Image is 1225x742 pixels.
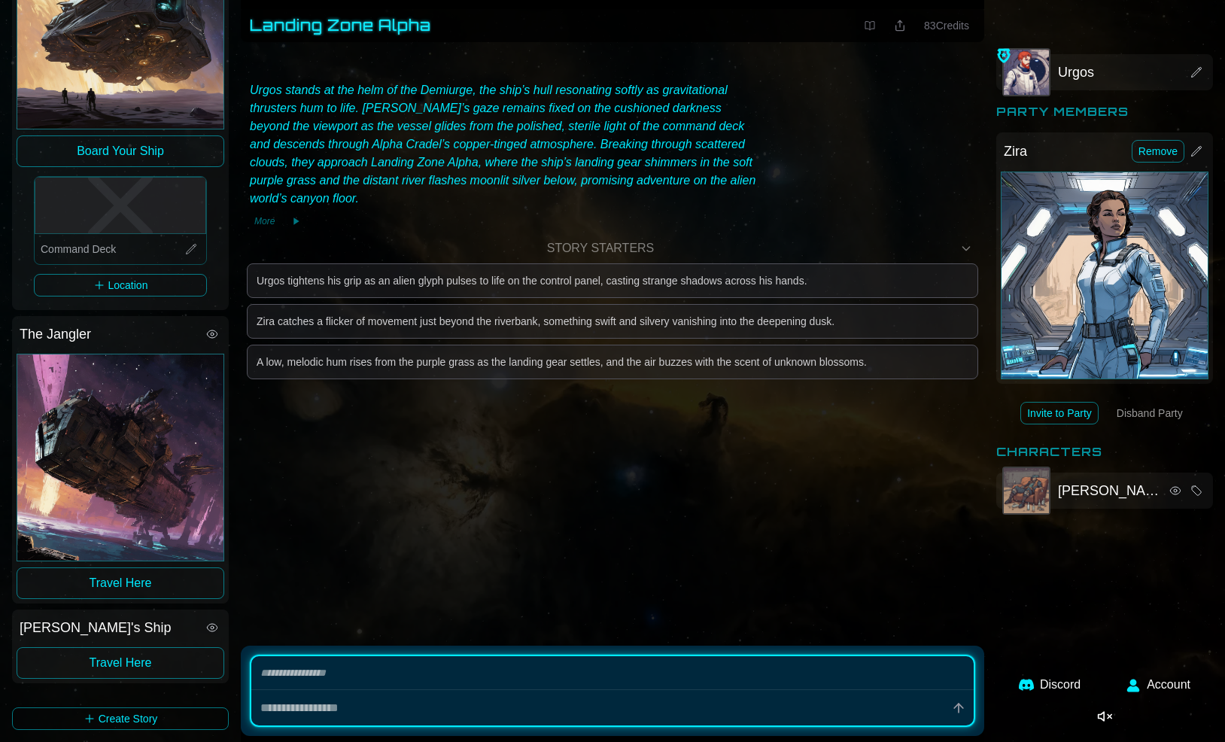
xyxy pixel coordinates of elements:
button: Invite to Party [1020,402,1099,424]
button: View story element [203,325,221,343]
button: Hide suggestions [954,239,978,257]
img: Party Leader [996,47,1011,65]
span: Zira [1004,141,1027,162]
img: Urgos [1004,50,1049,95]
div: A low, melodic hum rises from the purple grass as the landing gear settles, and the air buzzes wi... [257,354,968,369]
button: View story element [1166,482,1184,500]
div: Urgos tightens his grip as an alien glyph pulses to life on the control panel, casting strange sh... [257,273,968,288]
h2: Story Starters [247,239,954,257]
div: Zira [1001,172,1208,379]
img: Discord [1019,677,1034,692]
button: Disband Party [1111,403,1189,424]
div: The Jangler [17,354,224,561]
span: Command Deck [41,243,116,255]
a: View your book [858,17,882,35]
button: Chat directly to this player in the group chat [1187,482,1205,500]
div: Command Deck [35,177,206,234]
button: View story element [1187,63,1205,81]
span: [PERSON_NAME] [1058,480,1160,501]
div: Urgos stands at the helm of the Demiurge, the ship’s hull resonating softly as gravitational thru... [250,81,755,208]
h2: Party Members [996,102,1213,120]
img: Jingle Jangle Johnson [1004,468,1049,513]
button: View story element [203,619,221,637]
button: More [250,214,279,229]
h1: Landing Zone Alpha [250,15,431,36]
button: A low, melodic hum rises from the purple grass as the landing gear settles, and the air buzzes wi... [247,345,978,379]
h2: Characters [996,442,1102,461]
a: Discord [1010,667,1090,703]
span: 83 Credits [924,20,969,32]
button: Account [1117,667,1199,703]
button: 83Credits [918,15,975,36]
button: Location [34,274,207,296]
button: Create Story [12,707,229,730]
button: Edit image [1002,172,1208,379]
button: Share this location [888,17,912,35]
button: Remove [1132,140,1184,163]
button: Travel Here [17,647,224,679]
button: Board Your Ship [17,135,224,167]
img: User [1126,677,1141,692]
button: Edit image [1004,50,1049,95]
span: The Jangler [20,324,91,345]
button: Urgos tightens his grip as an alien glyph pulses to life on the control panel, casting strange sh... [247,263,978,298]
div: Zira catches a flicker of movement just beyond the riverbank, something swift and silvery vanishi... [257,314,968,329]
button: Travel Here [17,567,224,599]
button: Zira catches a flicker of movement just beyond the riverbank, something swift and silvery vanishi... [247,304,978,339]
span: [PERSON_NAME]'s Ship [20,617,172,638]
button: View location [182,240,200,258]
span: Urgos [1058,62,1094,83]
button: Enable music [1085,703,1124,730]
button: Edit story element [1187,142,1205,160]
button: Play [285,214,306,229]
